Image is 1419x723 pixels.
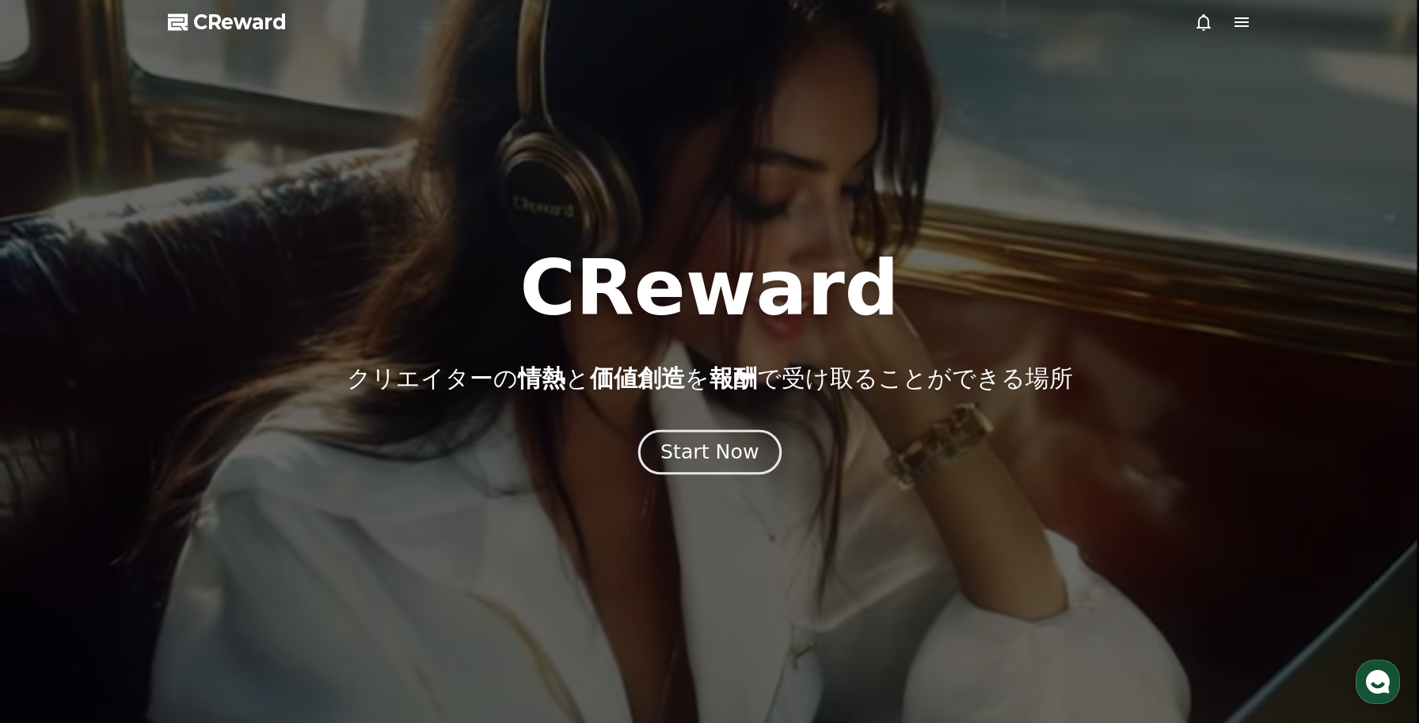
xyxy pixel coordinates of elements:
[660,439,759,466] div: Start Now
[234,526,273,538] span: Settings
[641,447,778,462] a: Start Now
[637,429,781,474] button: Start Now
[168,10,287,35] a: CReward
[105,502,204,542] a: Messages
[131,527,178,539] span: Messages
[518,364,565,392] span: 情熱
[590,364,685,392] span: 価値創造
[204,502,304,542] a: Settings
[347,364,1073,393] p: クリエイターの と を で受け取ることができる場所
[193,10,287,35] span: CReward
[5,502,105,542] a: Home
[519,250,899,326] h1: CReward
[40,526,68,538] span: Home
[709,364,757,392] span: 報酬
